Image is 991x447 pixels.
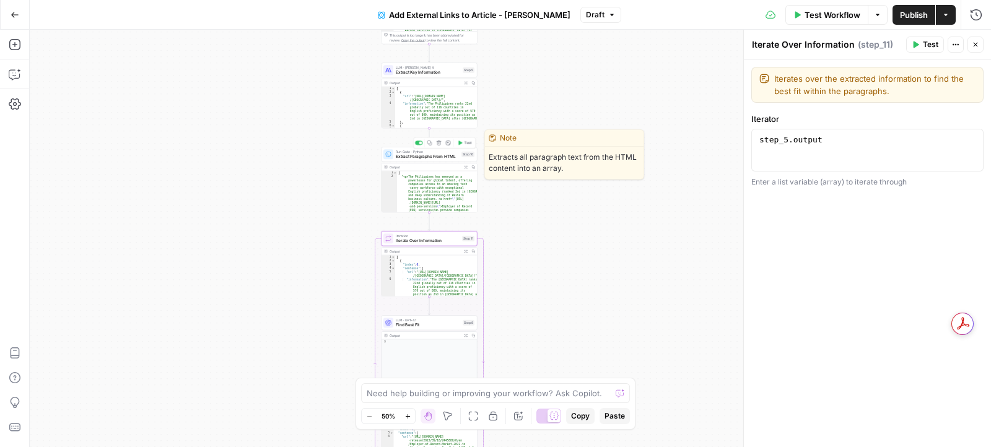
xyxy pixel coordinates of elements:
[906,37,944,53] button: Test
[893,5,935,25] button: Publish
[751,113,984,125] label: Iterator
[396,154,459,160] span: Extract Paragraphs From HTML
[382,339,477,344] div: 3
[751,176,984,188] div: Enter a list variable (array) to iterate through
[382,124,395,128] div: 6
[805,9,860,21] span: Test Workflow
[382,266,395,270] div: 4
[382,90,395,94] div: 2
[391,266,395,270] span: Toggle code folding, rows 4 through 7
[571,410,590,422] span: Copy
[401,38,425,42] span: Copy the output
[586,9,605,20] span: Draft
[600,408,630,424] button: Paste
[390,33,474,43] div: This output is too large & has been abbreviated for review. to view the full content.
[396,238,460,244] span: Iterate Over Information
[858,38,893,51] span: ( step_11 )
[462,236,474,241] div: Step 11
[455,139,474,147] button: Test
[389,9,570,21] span: Add External Links to Article - [PERSON_NAME]
[382,431,394,435] div: 3
[396,322,460,328] span: Find Best Fit
[382,263,395,266] div: 3
[382,315,478,381] div: LLM · GPT-4.1Find Best FitStep 8Output3
[485,147,644,179] span: Extracts all paragraph text from the HTML content into an array.
[382,63,478,128] div: LLM · [PERSON_NAME] 4Extract Key InformationStep 5Output[ { "url":"[URL][DOMAIN_NAME] /[GEOGRAPHI...
[391,124,395,128] span: Toggle code folding, rows 6 through 9
[382,87,395,90] div: 1
[752,38,855,51] textarea: Iterate Over Information
[390,165,460,170] div: Output
[391,259,395,263] span: Toggle code folding, rows 2 through 8
[923,39,938,50] span: Test
[390,431,394,435] span: Toggle code folding, rows 3 through 6
[391,255,395,259] span: Toggle code folding, rows 1 through 51
[429,44,430,62] g: Edge from step_1 to step_5
[382,175,397,230] div: 2
[396,149,459,154] span: Run Code · Python
[390,333,460,338] div: Output
[391,90,395,94] span: Toggle code folding, rows 2 through 5
[370,5,578,25] button: Add External Links to Article - [PERSON_NAME]
[429,212,430,230] g: Edge from step_10 to step_11
[382,102,395,120] div: 4
[774,72,976,97] textarea: Iterates over the extracted information to find the best fit within the paragraphs.
[382,128,395,142] div: 7
[396,318,460,323] span: LLM · GPT-4.1
[391,87,395,90] span: Toggle code folding, rows 1 through 30
[461,152,474,157] div: Step 10
[382,277,395,300] div: 6
[485,130,644,147] div: Note
[396,65,460,70] span: LLM · [PERSON_NAME] 4
[566,408,595,424] button: Copy
[429,297,430,315] g: Edge from step_11 to step_8
[390,249,460,254] div: Output
[382,94,395,102] div: 3
[463,67,474,73] div: Step 5
[463,320,474,326] div: Step 8
[605,410,625,422] span: Paste
[382,255,395,259] div: 1
[396,69,460,76] span: Extract Key Information
[396,233,460,238] span: Iteration
[465,140,472,145] span: Test
[393,171,397,175] span: Toggle code folding, rows 1 through 156
[390,80,460,85] div: Output
[382,120,395,124] div: 5
[580,7,621,23] button: Draft
[785,5,868,25] button: Test Workflow
[382,259,395,263] div: 2
[900,9,928,21] span: Publish
[382,231,478,297] div: IterationIterate Over InformationStep 11Output[ { "index":0, "sentence":{ "url":"[URL][DOMAIN_NAM...
[382,270,395,277] div: 5
[382,147,478,212] div: Run Code · PythonExtract Paragraphs From HTMLStep 10TestOutput[ "<p>The Philippines has emerged a...
[382,411,395,421] span: 50%
[382,171,397,175] div: 1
